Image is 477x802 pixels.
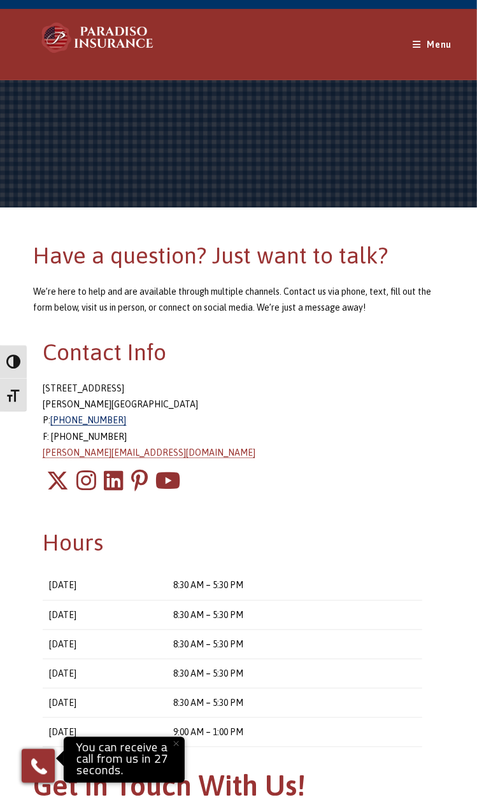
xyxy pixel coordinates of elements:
[29,303,360,367] h2: Have a question? Just want to talk?
[73,569,92,609] a: Instagram
[131,461,148,501] a: Pinterest
[43,381,422,461] p: [STREET_ADDRESS] [PERSON_NAME][GEOGRAPHIC_DATA] P: F: [PHONE_NUMBER]
[38,85,158,118] img: Paradiso Insurance
[264,26,342,46] a: GET A QUOTE
[38,22,158,55] img: Paradiso Insurance
[67,740,182,780] p: You can receive a call from us in 27 seconds.
[334,103,373,113] a: Mobile Menu
[29,379,360,428] p: We’re here to help and are available through multiple channels. Contact us via phone, text, fill ...
[145,29,262,42] a: [PHONE_NUMBER]
[173,610,243,620] time: 8:30 AM – 5:30 PM
[39,444,350,476] h2: Contact Info
[29,756,49,777] img: Phone icon
[173,639,243,649] time: 8:30 AM – 5:30 PM
[173,727,243,737] time: 9:00 AM – 1:00 PM
[43,569,65,609] a: X
[33,239,431,271] h2: Have a question? Just want to talk?
[39,556,252,566] a: [PERSON_NAME][EMAIL_ADDRESS][DOMAIN_NAME]
[76,461,96,501] a: Instagram
[127,569,144,609] a: Pinterest
[43,630,166,659] td: [DATE]
[46,461,69,501] a: X
[43,689,166,718] td: [DATE]
[43,336,422,368] h2: Contact Info
[55,31,145,41] span: Call or Text Us At:
[100,569,120,609] a: LinkedIn
[104,461,124,501] a: LinkedIn
[43,718,166,747] td: [DATE]
[39,489,350,569] p: [STREET_ADDRESS] [PERSON_NAME][GEOGRAPHIC_DATA] P: F: [PHONE_NUMBER]
[43,447,255,458] a: [PERSON_NAME][EMAIL_ADDRESS][DOMAIN_NAME]
[43,659,166,688] td: [DATE]
[43,571,166,600] td: [DATE]
[46,524,122,534] a: [PHONE_NUMBER]
[152,569,176,609] a: Youtube
[413,39,452,50] a: Mobile Menu
[50,415,126,425] a: [PHONE_NUMBER]
[162,729,190,757] button: Close
[173,580,243,590] time: 8:30 AM – 5:30 PM
[173,668,243,679] time: 8:30 AM – 5:30 PM
[43,600,166,630] td: [DATE]
[155,461,180,501] a: Youtube
[43,526,422,558] h2: Hours
[173,698,243,708] time: 8:30 AM – 5:30 PM
[424,39,452,50] span: Menu
[33,284,431,316] p: We’re here to help and are available through multiple channels. Contact us via phone, text, fill ...
[345,103,373,113] span: Menu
